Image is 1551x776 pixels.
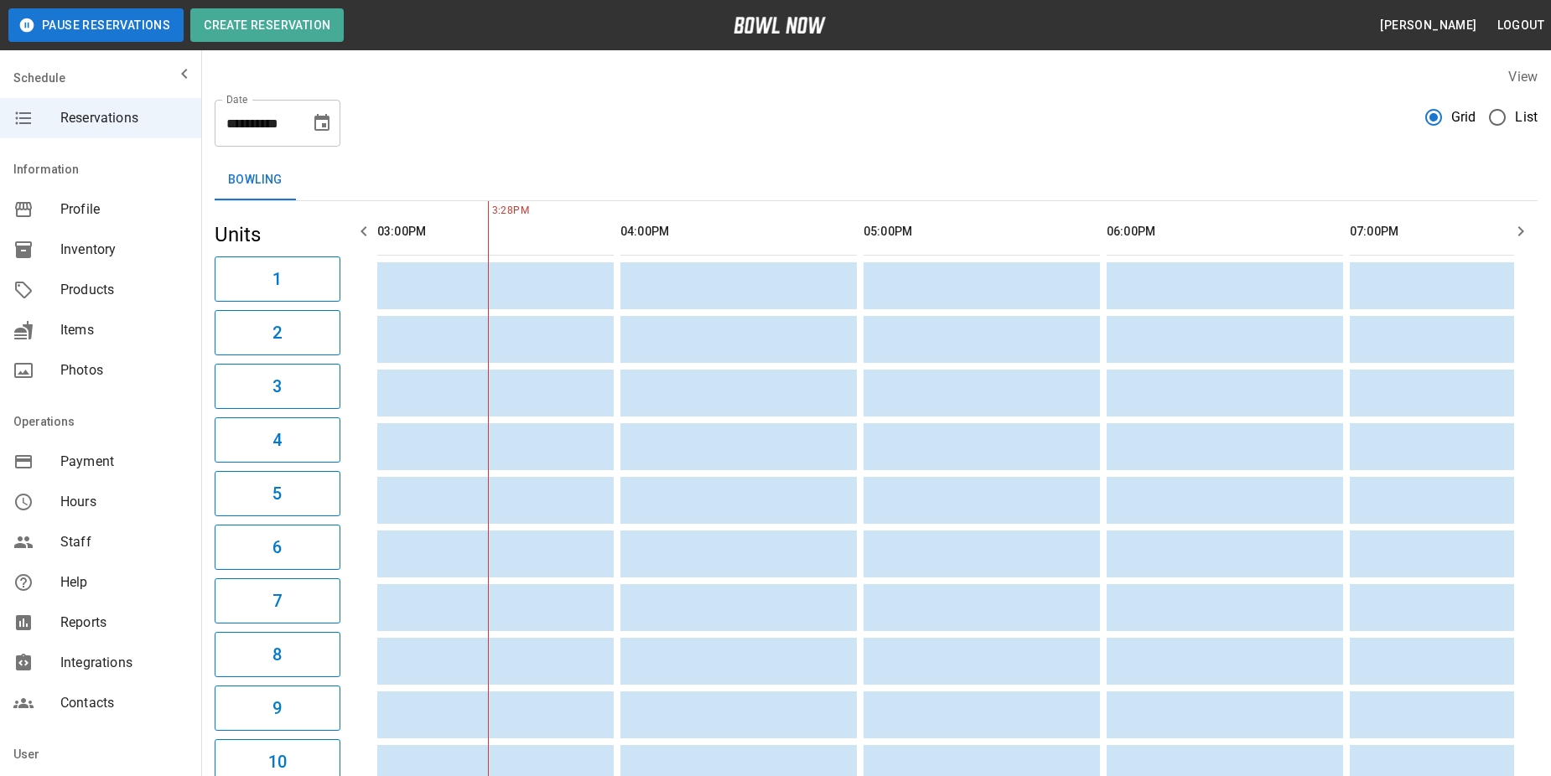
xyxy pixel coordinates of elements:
[215,160,296,200] button: Bowling
[60,452,188,472] span: Payment
[215,578,340,623] button: 7
[215,685,340,731] button: 9
[215,632,340,677] button: 8
[60,280,188,300] span: Products
[272,427,282,453] h6: 4
[60,360,188,380] span: Photos
[1508,69,1538,85] label: View
[272,641,282,668] h6: 8
[215,471,340,516] button: 5
[60,108,188,128] span: Reservations
[305,106,339,140] button: Choose date, selected date is Sep 12, 2025
[272,534,282,561] h6: 6
[60,572,188,592] span: Help
[272,266,282,292] h6: 1
[1515,107,1538,127] span: List
[1451,107,1476,127] span: Grid
[60,320,188,340] span: Items
[60,653,188,673] span: Integrations
[215,310,340,355] button: 2
[272,373,282,400] h6: 3
[8,8,184,42] button: Pause Reservations
[215,256,340,302] button: 1
[1491,10,1551,41] button: Logout
[268,748,287,775] h6: 10
[272,695,282,722] h6: 9
[272,587,282,614] h6: 7
[272,319,282,346] h6: 2
[734,17,826,34] img: logo
[215,525,340,570] button: 6
[190,8,344,42] button: Create Reservation
[215,417,340,463] button: 4
[215,221,340,248] h5: Units
[215,160,1538,200] div: inventory tabs
[60,240,188,260] span: Inventory
[1373,10,1483,41] button: [PERSON_NAME]
[60,199,188,220] span: Profile
[60,613,188,633] span: Reports
[60,532,188,552] span: Staff
[488,203,492,220] span: 3:28PM
[215,364,340,409] button: 3
[272,480,282,507] h6: 5
[60,492,188,512] span: Hours
[60,693,188,713] span: Contacts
